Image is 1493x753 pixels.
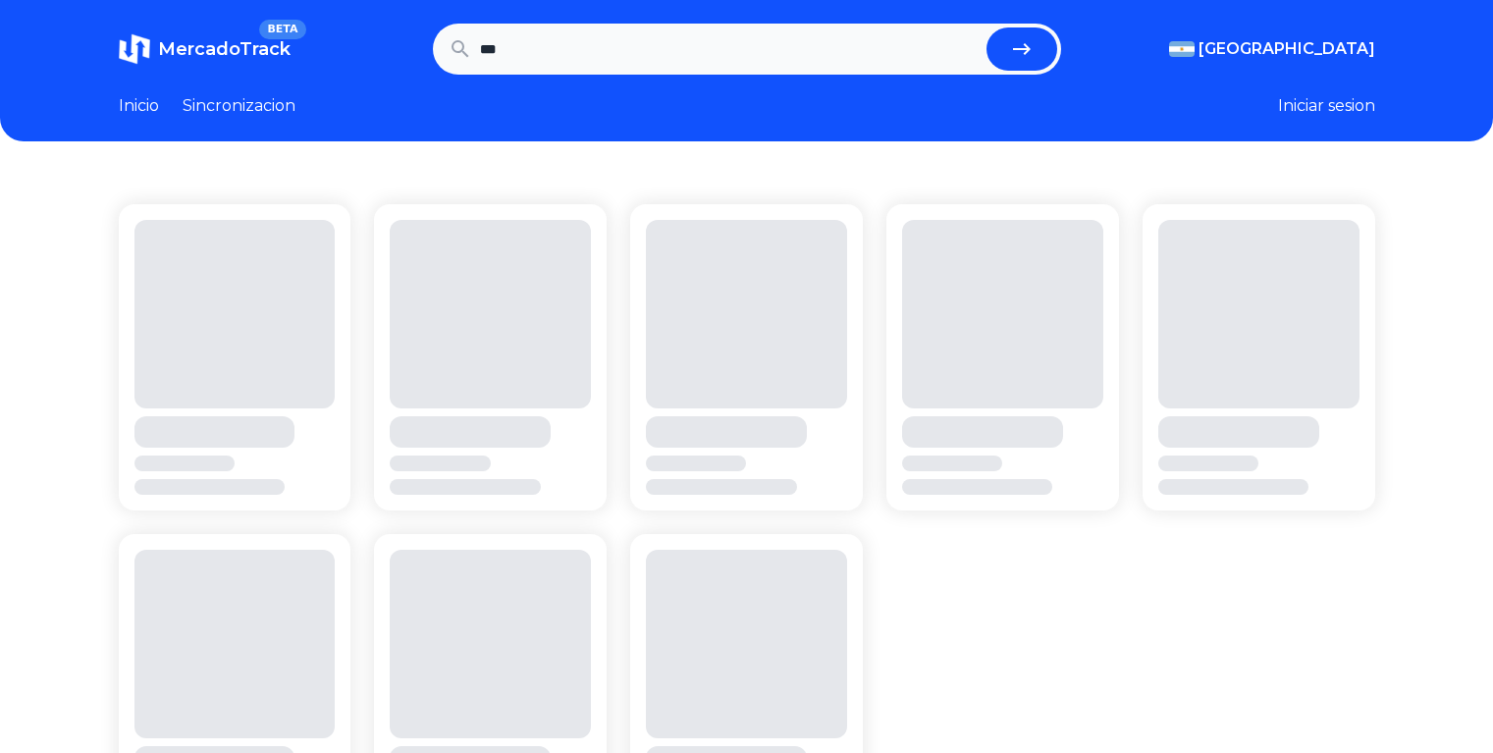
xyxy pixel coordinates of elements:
a: Sincronizacion [183,94,295,118]
span: MercadoTrack [158,38,291,60]
button: Iniciar sesion [1278,94,1375,118]
span: BETA [259,20,305,39]
span: [GEOGRAPHIC_DATA] [1199,37,1375,61]
a: Inicio [119,94,159,118]
img: MercadoTrack [119,33,150,65]
button: [GEOGRAPHIC_DATA] [1169,37,1375,61]
img: Argentina [1169,41,1195,57]
a: MercadoTrackBETA [119,33,291,65]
